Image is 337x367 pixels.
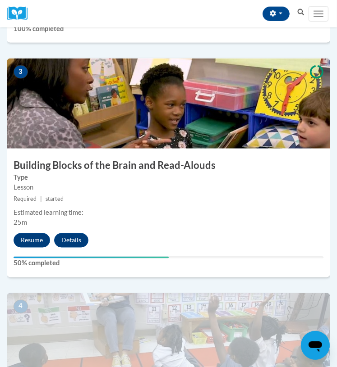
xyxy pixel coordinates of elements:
[7,7,34,21] img: Logo brand
[263,7,290,21] button: Account Settings
[301,331,330,360] iframe: Button to launch messaging window
[294,7,308,18] button: Search
[46,196,64,203] span: started
[14,300,28,313] span: 4
[14,172,323,182] label: Type
[14,24,323,34] label: 100% completed
[14,196,37,203] span: Required
[14,182,323,192] div: Lesson
[54,233,88,248] button: Details
[14,219,27,227] span: 25m
[14,233,50,248] button: Resume
[7,59,330,149] img: Course Image
[7,7,34,21] a: Cox Campus
[14,258,323,268] label: 50% completed
[40,196,42,203] span: |
[7,159,330,172] h3: Building Blocks of the Brain and Read-Alouds
[14,65,28,79] span: 3
[14,257,169,258] div: Your progress
[14,208,323,218] div: Estimated learning time:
